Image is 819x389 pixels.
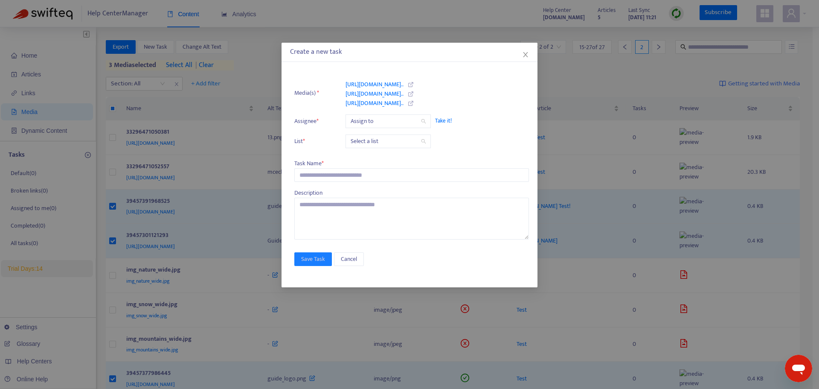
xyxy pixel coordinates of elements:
iframe: Button to launch messaging window [785,355,812,382]
span: Description [294,188,322,198]
div: Task Name [294,159,529,168]
button: Save Task [294,252,332,266]
span: close [522,51,529,58]
span: Cancel [341,254,357,264]
button: Close [521,50,530,59]
span: [URL][DOMAIN_NAME].. [346,98,404,108]
span: Take it! [435,117,520,125]
span: Assignee [294,117,324,126]
span: search [421,139,426,144]
button: Cancel [334,252,364,266]
span: Media(s) [294,88,324,98]
span: [URL][DOMAIN_NAME].. [346,79,404,89]
span: [URL][DOMAIN_NAME].. [346,89,404,99]
span: search [421,119,426,124]
span: List [294,137,324,146]
div: Create a new task [290,47,529,57]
